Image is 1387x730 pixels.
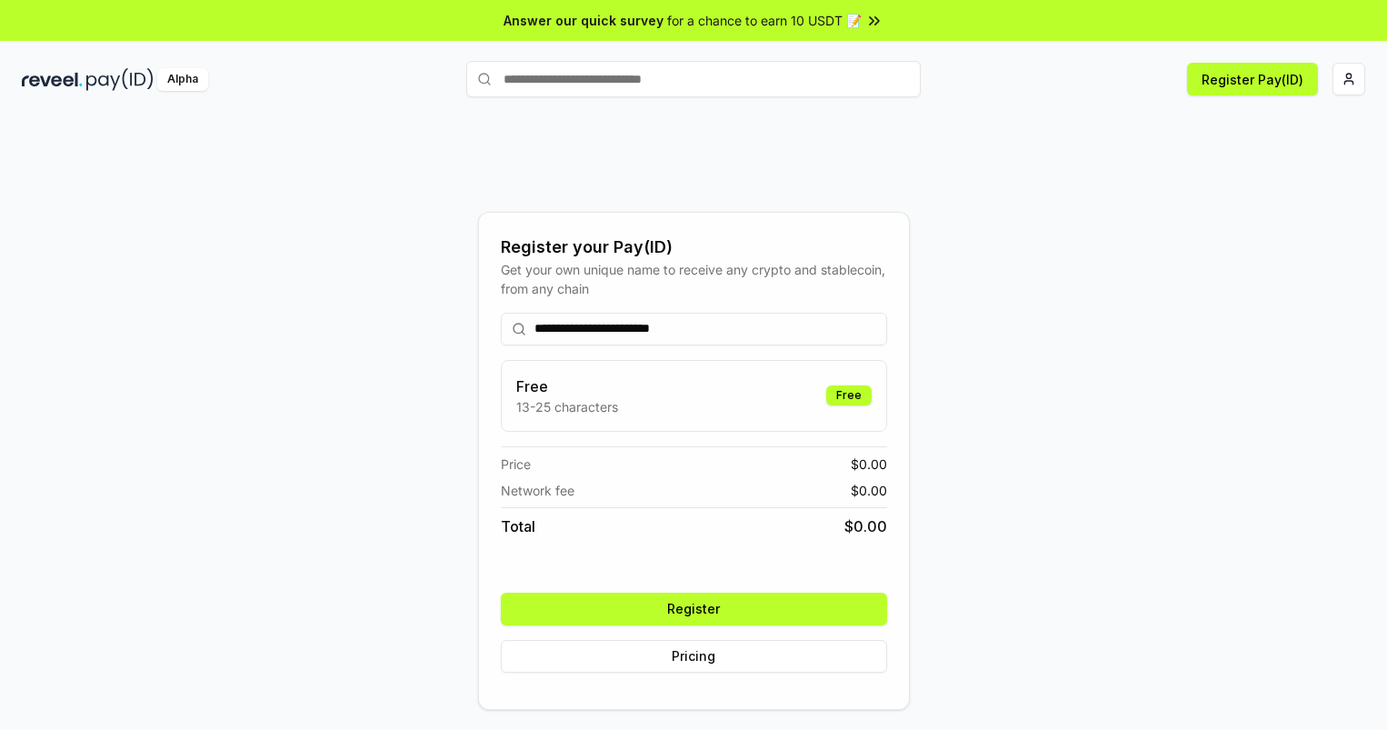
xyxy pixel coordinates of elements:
[516,397,618,416] p: 13-25 characters
[501,593,887,625] button: Register
[501,481,574,500] span: Network fee
[851,455,887,474] span: $ 0.00
[157,68,208,91] div: Alpha
[826,385,872,405] div: Free
[851,481,887,500] span: $ 0.00
[501,260,887,298] div: Get your own unique name to receive any crypto and stablecoin, from any chain
[86,68,154,91] img: pay_id
[22,68,83,91] img: reveel_dark
[504,11,664,30] span: Answer our quick survey
[501,515,535,537] span: Total
[501,235,887,260] div: Register your Pay(ID)
[667,11,862,30] span: for a chance to earn 10 USDT 📝
[501,640,887,673] button: Pricing
[516,375,618,397] h3: Free
[501,455,531,474] span: Price
[844,515,887,537] span: $ 0.00
[1187,63,1318,95] button: Register Pay(ID)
